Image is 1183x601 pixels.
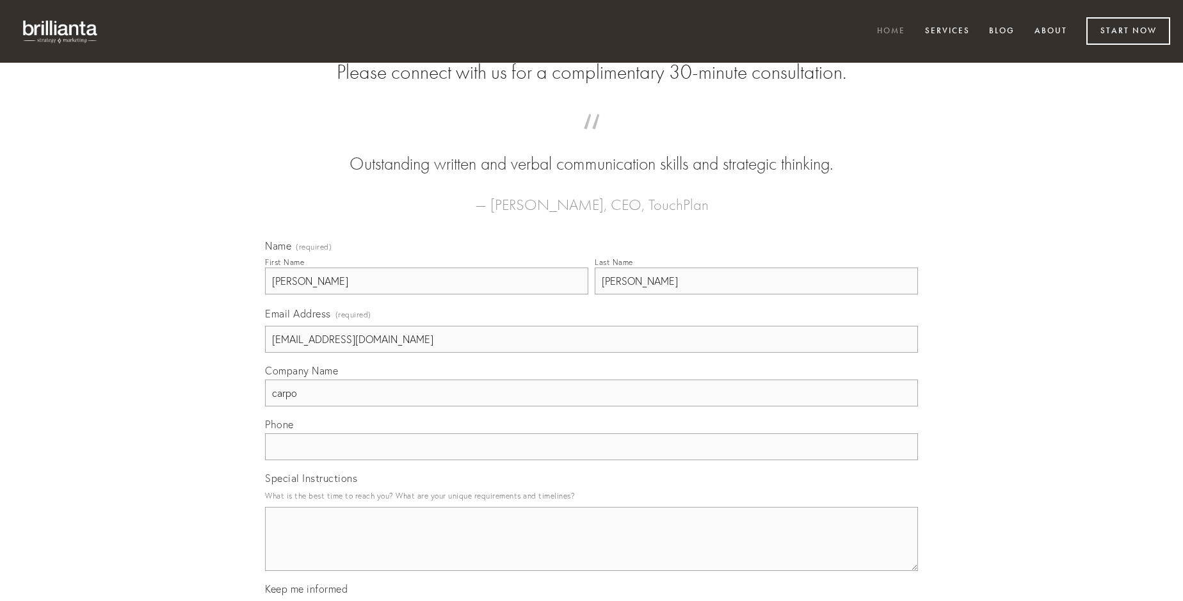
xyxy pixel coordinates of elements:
[869,21,913,42] a: Home
[265,582,348,595] span: Keep me informed
[265,257,304,267] div: First Name
[265,364,338,377] span: Company Name
[13,13,109,50] img: brillianta - research, strategy, marketing
[335,306,371,323] span: (required)
[286,177,897,218] figcaption: — [PERSON_NAME], CEO, TouchPlan
[265,418,294,431] span: Phone
[1026,21,1075,42] a: About
[265,472,357,485] span: Special Instructions
[265,60,918,84] h2: Please connect with us for a complimentary 30-minute consultation.
[981,21,1023,42] a: Blog
[917,21,978,42] a: Services
[595,257,633,267] div: Last Name
[286,127,897,177] blockquote: Outstanding written and verbal communication skills and strategic thinking.
[265,239,291,252] span: Name
[286,127,897,152] span: “
[265,307,331,320] span: Email Address
[1086,17,1170,45] a: Start Now
[265,487,918,504] p: What is the best time to reach you? What are your unique requirements and timelines?
[296,243,332,251] span: (required)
